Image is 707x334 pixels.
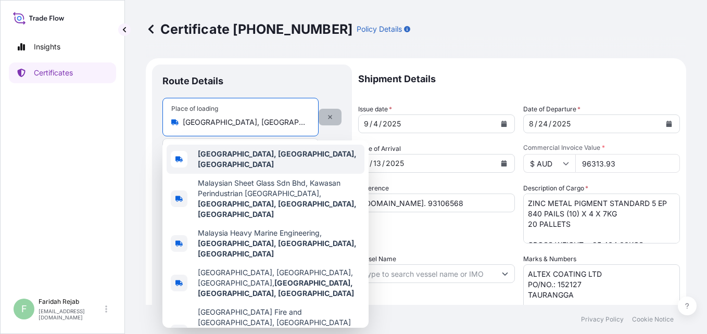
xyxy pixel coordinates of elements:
[358,144,401,154] span: Date of Arrival
[359,264,496,283] input: Type to search vessel name or IMO
[382,157,385,170] div: /
[496,264,514,283] button: Show suggestions
[370,118,372,130] div: /
[358,65,680,94] p: Shipment Details
[535,118,537,130] div: /
[198,267,360,299] span: [GEOGRAPHIC_DATA], [GEOGRAPHIC_DATA], [GEOGRAPHIC_DATA],
[162,140,369,328] div: Show suggestions
[523,264,680,316] textarea: ALTEX COATING LTD PO/NO.: 152127 TAURANGGA
[549,118,551,130] div: /
[661,115,677,132] button: Calendar
[496,115,512,132] button: Calendar
[523,254,576,264] label: Marks & Numbers
[632,315,674,324] p: Cookie Notice
[523,194,680,243] textarea: ZINC METAL PIGMENT STANDARD 5 EP 840 PAILS (10) X 4 X 7KG 20 PALLETS GROSS WEIGHT = 25,464.00KGS ...
[34,68,73,78] p: Certificates
[358,104,392,114] span: Issue date
[575,154,680,173] input: Enter amount
[358,183,389,194] label: Reference
[382,118,402,130] div: year,
[162,138,319,157] input: Text to appear on certificate
[198,149,357,169] b: [GEOGRAPHIC_DATA], [GEOGRAPHIC_DATA], [GEOGRAPHIC_DATA]
[21,304,27,314] span: F
[39,308,103,320] p: [EMAIL_ADDRESS][DOMAIN_NAME]
[34,42,60,52] p: Insights
[198,178,360,220] span: Malaysian Sheet Glass Sdn Bhd, Kawasan Perindustrian [GEOGRAPHIC_DATA],
[198,228,360,259] span: Malaysia Heavy Marine Engineering,
[528,118,535,130] div: month,
[581,315,624,324] p: Privacy Policy
[385,157,405,170] div: year,
[537,118,549,130] div: day,
[363,118,370,130] div: month,
[198,278,354,298] b: [GEOGRAPHIC_DATA], [GEOGRAPHIC_DATA], [GEOGRAPHIC_DATA]
[358,194,515,212] input: Enter booking reference
[39,298,103,306] p: Faridah Rejab
[372,157,382,170] div: day,
[171,105,218,113] div: Place of loading
[146,21,352,37] p: Certificate [PHONE_NUMBER]
[370,157,372,170] div: /
[372,118,379,130] div: day,
[358,254,396,264] label: Vessel Name
[198,199,357,219] b: [GEOGRAPHIC_DATA], [GEOGRAPHIC_DATA], [GEOGRAPHIC_DATA]
[162,75,223,87] p: Route Details
[523,144,680,152] span: Commercial Invoice Value
[523,104,580,114] span: Date of Departure
[357,24,402,34] p: Policy Details
[379,118,382,130] div: /
[183,117,306,127] input: Place of loading
[551,118,572,130] div: year,
[523,183,588,194] label: Description of Cargo
[198,239,357,258] b: [GEOGRAPHIC_DATA], [GEOGRAPHIC_DATA], [GEOGRAPHIC_DATA]
[496,155,512,172] button: Calendar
